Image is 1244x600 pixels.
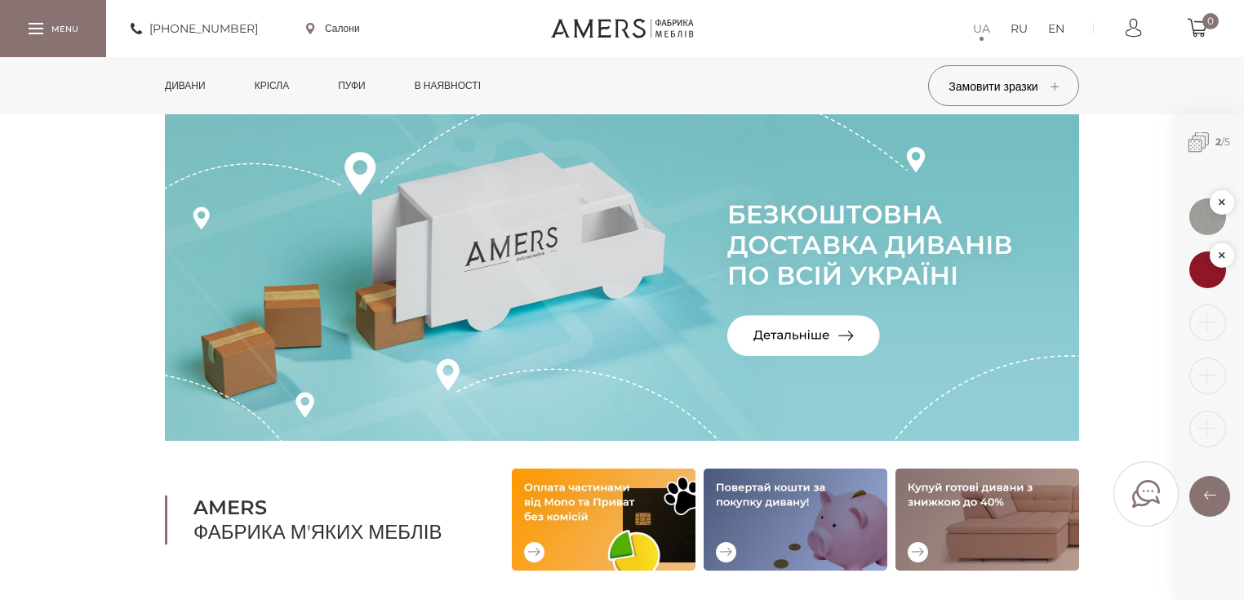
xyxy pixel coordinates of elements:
[1189,198,1226,235] img: 1576664823.jpg
[165,496,471,544] h1: Фабрика м'яких меблів
[153,57,218,114] a: Дивани
[1011,19,1028,38] a: RU
[973,19,990,38] a: UA
[1048,19,1064,38] a: EN
[1175,114,1244,171] span: /
[1215,136,1221,148] b: 2
[949,79,1058,94] span: Замовити зразки
[402,57,493,114] a: в наявності
[928,65,1079,106] button: Замовити зразки
[242,57,301,114] a: Крісла
[326,57,378,114] a: Пуфи
[1224,136,1230,148] span: 5
[512,469,695,571] img: Оплата частинами від Mono та Приват без комісій
[895,469,1079,571] img: Купуй готові дивани зі знижкою до 40%
[131,19,258,38] a: [PHONE_NUMBER]
[306,21,360,36] a: Салони
[704,469,887,571] img: Повертай кошти за покупку дивану
[1202,13,1219,29] span: 0
[193,496,471,520] b: AMERS
[1189,251,1226,288] img: 1576662562.jpg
